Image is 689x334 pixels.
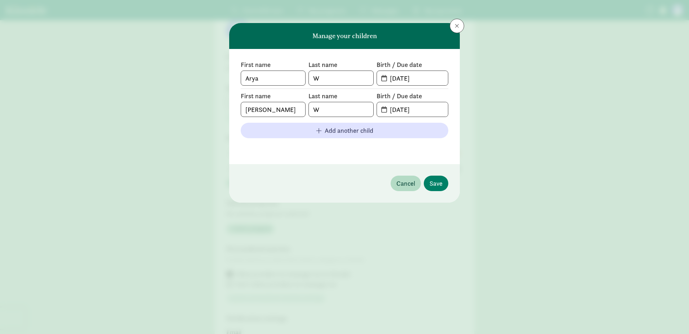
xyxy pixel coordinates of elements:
[241,92,306,100] label: First name
[391,176,421,191] button: Cancel
[308,92,373,100] label: Last name
[386,102,448,117] input: MM-DD-YYYY
[312,32,377,40] h6: Manage your children
[325,126,373,135] span: Add another child
[386,71,448,85] input: MM-DD-YYYY
[430,179,443,188] span: Save
[396,179,415,188] span: Cancel
[308,60,373,69] label: Last name
[424,176,448,191] button: Save
[241,123,448,138] button: Add another child
[377,60,448,69] label: Birth / Due date
[377,92,448,100] label: Birth / Due date
[241,60,306,69] label: First name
